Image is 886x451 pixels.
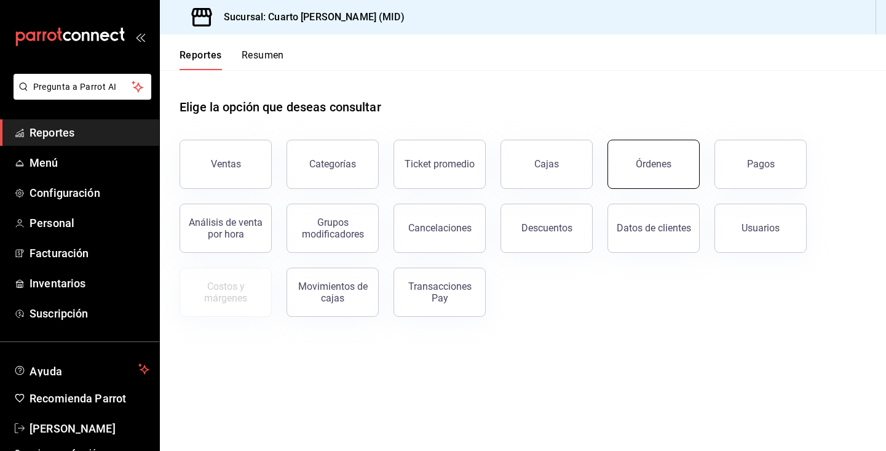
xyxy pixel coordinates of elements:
button: Ticket promedio [394,140,486,189]
div: navigation tabs [180,49,284,70]
span: Facturación [30,245,149,261]
span: Reportes [30,124,149,141]
span: Personal [30,215,149,231]
span: Menú [30,154,149,171]
button: Categorías [287,140,379,189]
button: Resumen [242,49,284,70]
div: Pagos [747,158,775,170]
div: Ticket promedio [405,158,475,170]
div: Categorías [309,158,356,170]
div: Órdenes [636,158,671,170]
button: Transacciones Pay [394,268,486,317]
button: Usuarios [714,204,807,253]
button: Reportes [180,49,222,70]
div: Cajas [534,158,559,170]
span: [PERSON_NAME] [30,420,149,437]
button: Ventas [180,140,272,189]
h3: Sucursal: Cuarto [PERSON_NAME] (MID) [214,10,405,25]
button: Pregunta a Parrot AI [14,74,151,100]
button: open_drawer_menu [135,32,145,42]
button: Cancelaciones [394,204,486,253]
div: Datos de clientes [617,222,691,234]
button: Descuentos [500,204,593,253]
div: Costos y márgenes [188,281,264,304]
button: Análisis de venta por hora [180,204,272,253]
button: Órdenes [607,140,700,189]
div: Ventas [211,158,241,170]
div: Transacciones Pay [401,281,478,304]
span: Inventarios [30,275,149,292]
div: Usuarios [742,222,780,234]
a: Pregunta a Parrot AI [9,89,151,102]
span: Recomienda Parrot [30,390,149,407]
button: Contrata inventarios para ver este reporte [180,268,272,317]
h1: Elige la opción que deseas consultar [180,98,381,116]
button: Grupos modificadores [287,204,379,253]
div: Cancelaciones [408,222,472,234]
button: Movimientos de cajas [287,268,379,317]
div: Grupos modificadores [295,217,371,240]
div: Movimientos de cajas [295,281,371,304]
span: Suscripción [30,305,149,322]
button: Pagos [714,140,807,189]
div: Análisis de venta por hora [188,217,264,240]
span: Pregunta a Parrot AI [33,81,132,94]
span: Ayuda [30,362,133,377]
button: Datos de clientes [607,204,700,253]
button: Cajas [500,140,593,189]
div: Descuentos [521,222,572,234]
span: Configuración [30,185,149,201]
